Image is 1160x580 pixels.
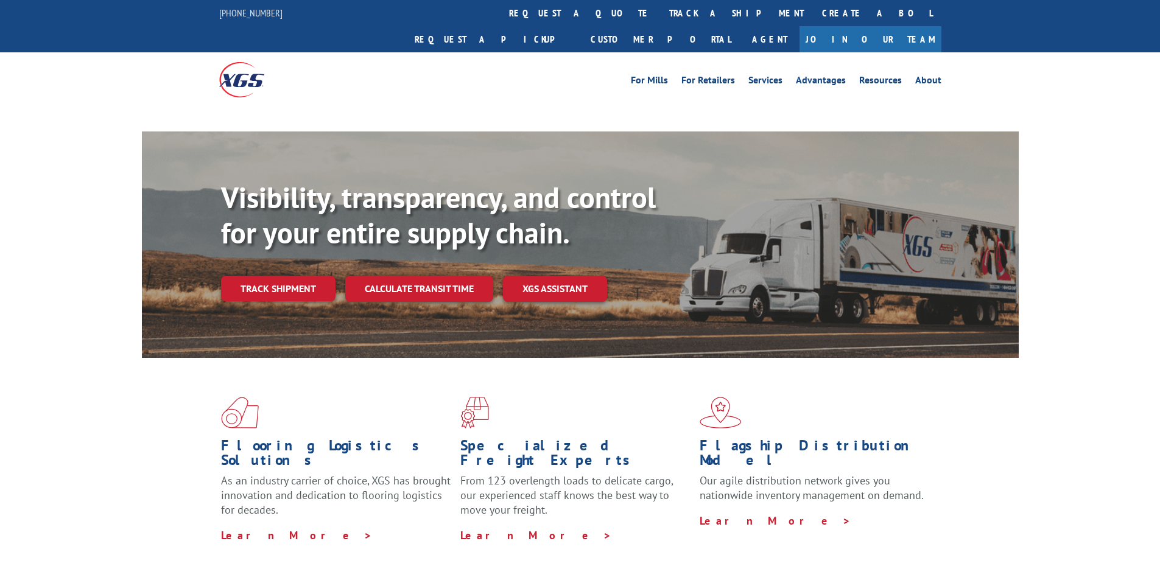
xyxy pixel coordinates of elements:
a: Customer Portal [582,26,740,52]
a: Agent [740,26,800,52]
a: Request a pickup [406,26,582,52]
a: [PHONE_NUMBER] [219,7,283,19]
a: Resources [859,75,902,89]
a: For Retailers [681,75,735,89]
span: As an industry carrier of choice, XGS has brought innovation and dedication to flooring logistics... [221,473,451,517]
span: Our agile distribution network gives you nationwide inventory management on demand. [700,473,924,502]
p: From 123 overlength loads to delicate cargo, our experienced staff knows the best way to move you... [460,473,691,528]
a: Calculate transit time [345,276,493,302]
a: XGS ASSISTANT [503,276,607,302]
a: Services [748,75,782,89]
h1: Flagship Distribution Model [700,438,930,473]
img: xgs-icon-focused-on-flooring-red [460,397,489,428]
a: Advantages [796,75,846,89]
img: xgs-icon-total-supply-chain-intelligence-red [221,397,259,428]
a: Learn More > [700,514,851,528]
a: About [915,75,941,89]
b: Visibility, transparency, and control for your entire supply chain. [221,178,656,251]
a: Learn More > [460,528,612,542]
a: For Mills [631,75,668,89]
img: xgs-icon-flagship-distribution-model-red [700,397,742,428]
a: Learn More > [221,528,373,542]
a: Track shipment [221,276,336,301]
h1: Flooring Logistics Solutions [221,438,451,473]
a: Join Our Team [800,26,941,52]
h1: Specialized Freight Experts [460,438,691,473]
